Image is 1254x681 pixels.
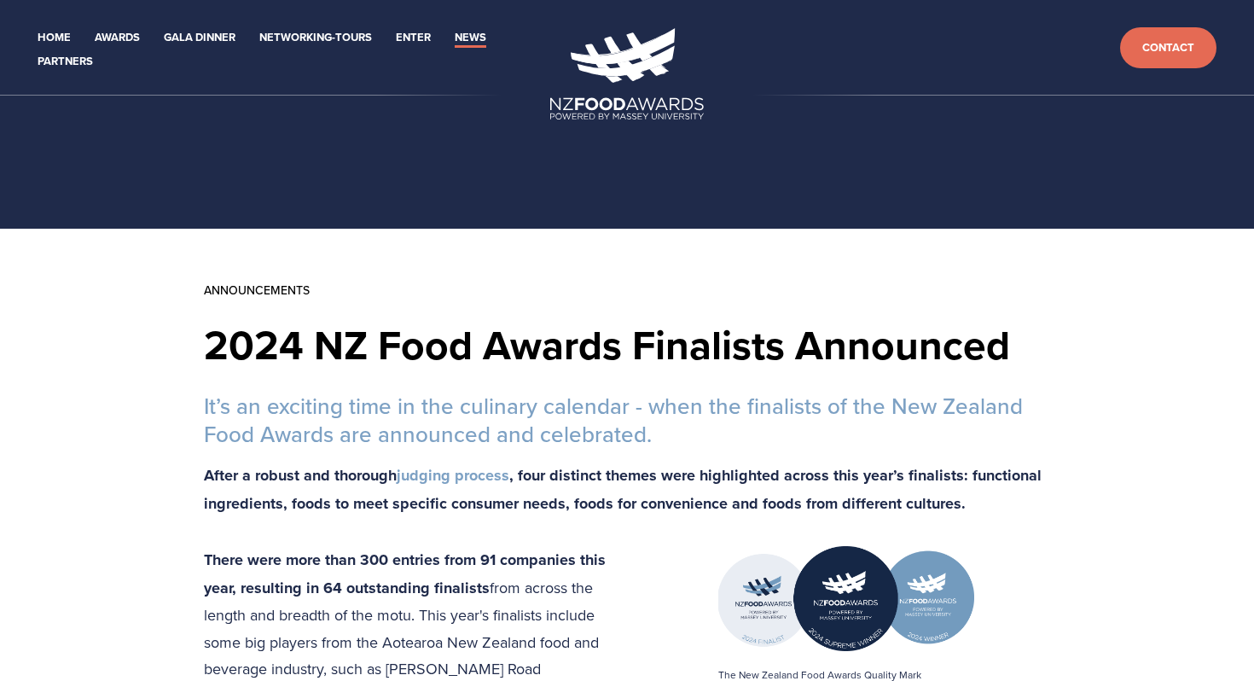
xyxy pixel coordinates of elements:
a: Contact [1120,27,1216,69]
strong: There were more than 300 entries from 91 companies this year, resulting in 64 outstanding finalists [204,549,610,599]
a: Enter [396,28,431,48]
a: Partners [38,52,93,72]
h1: 2024 NZ Food Awards Finalists Announced [204,324,1050,365]
h3: It’s an exciting time in the culinary calendar - when the finalists of the New Zealand Food Award... [204,393,1050,448]
a: News [455,28,486,48]
strong: , four distinct themes were highlighted across this year’s finalists: functional ingredients, foo... [204,464,1046,515]
a: Awards [95,28,140,48]
strong: judging process [397,464,509,486]
a: Home [38,28,71,48]
a: Gala Dinner [164,28,235,48]
a: Networking-Tours [259,28,372,48]
a: judging process [397,464,509,486]
a: Announcements [204,282,310,299]
strong: After a robust and thorough [204,464,397,486]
